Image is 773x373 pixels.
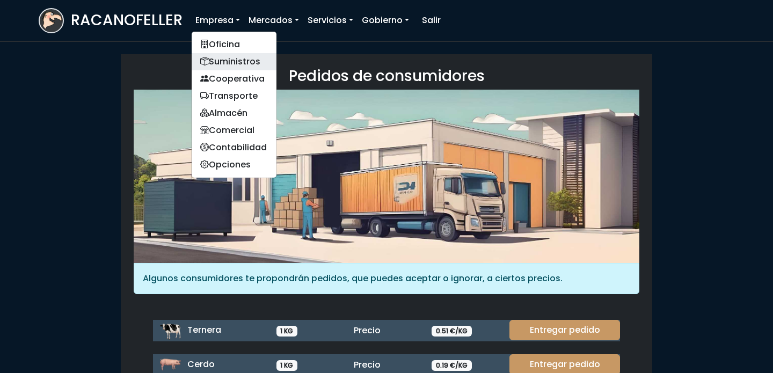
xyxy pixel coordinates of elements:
[276,360,298,371] span: 1 KG
[192,87,276,105] a: Transporte
[432,360,472,371] span: 0.19 €/KG
[134,90,639,263] img: orders.jpg
[192,105,276,122] a: Almacén
[134,263,639,294] div: Algunos consumidores te propondrán pedidos, que puedes aceptar o ignorar, a ciertos precios.
[71,11,183,30] h3: RACANOFELLER
[187,324,221,336] span: Ternera
[192,36,276,53] a: Oficina
[187,358,215,370] span: Cerdo
[39,5,183,36] a: RACANOFELLER
[418,10,445,31] a: Salir
[192,122,276,139] a: Comercial
[347,324,425,337] div: Precio
[192,53,276,70] a: Suministros
[303,10,358,31] a: Servicios
[347,359,425,371] div: Precio
[192,139,276,156] a: Contabilidad
[134,67,639,85] h3: Pedidos de consumidores
[191,10,244,31] a: Empresa
[192,156,276,173] a: Opciones
[432,326,472,337] span: 0.51 €/KG
[358,10,413,31] a: Gobierno
[509,320,620,340] a: Entregar pedido
[276,326,298,337] span: 1 KG
[192,70,276,87] a: Cooperativa
[40,9,63,30] img: logoracarojo.png
[159,320,181,341] img: ternera.png
[244,10,303,31] a: Mercados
